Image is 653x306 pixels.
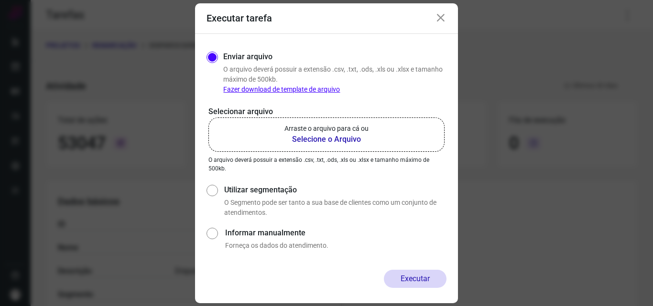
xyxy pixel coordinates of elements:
h3: Executar tarefa [207,12,272,24]
b: Selecione o Arquivo [284,134,369,145]
p: O arquivo deverá possuir a extensão .csv, .txt, .ods, .xls ou .xlsx e tamanho máximo de 500kb. [223,64,446,95]
p: Forneça os dados do atendimento. [225,241,446,251]
button: Executar [384,270,446,288]
p: Selecionar arquivo [208,106,445,117]
label: Informar manualmente [225,227,446,239]
label: Utilizar segmentação [224,184,446,196]
label: Enviar arquivo [223,51,272,63]
p: Arraste o arquivo para cá ou [284,124,369,134]
a: Fazer download de template de arquivo [223,85,340,93]
p: O Segmento pode ser tanto a sua base de clientes como um conjunto de atendimentos. [224,198,446,218]
p: O arquivo deverá possuir a extensão .csv, .txt, .ods, .xls ou .xlsx e tamanho máximo de 500kb. [208,156,445,173]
